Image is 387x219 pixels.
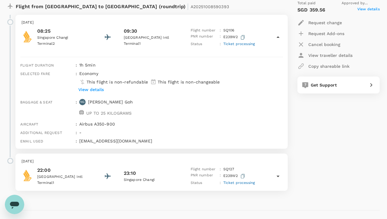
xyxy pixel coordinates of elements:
[37,28,92,35] p: 08:25
[21,20,282,26] p: [DATE]
[124,35,178,41] p: [GEOGRAPHIC_DATA] Intl
[191,4,229,9] span: A20251008590393
[73,136,77,144] div: :
[20,72,50,76] span: Selected fare
[220,180,221,186] p: :
[21,169,34,181] img: Singapore Airlines
[357,6,380,14] span: View details
[308,52,353,58] p: View traveller details
[37,167,92,174] p: 22:00
[37,180,92,186] p: Terminal 1
[37,174,92,180] p: [GEOGRAPHIC_DATA] Intl
[158,79,220,85] p: This flight is non-changeable
[21,159,282,165] p: [DATE]
[223,181,255,185] span: Ticket processing
[37,41,92,47] p: Terminal 2
[191,34,217,41] p: PNR number
[5,195,24,214] iframe: Button to launch messaging window
[78,87,104,93] p: View details
[187,2,189,11] span: |
[223,28,234,34] p: SQ 106
[308,41,340,47] p: Cancel booking
[220,41,221,47] p: :
[77,127,283,136] div: -
[73,68,77,96] div: :
[73,127,77,136] div: :
[297,61,349,72] button: Copy shareable link
[86,110,132,116] p: UP TO 25 KILOGRAMS
[73,96,77,119] div: :
[79,110,84,115] img: baggage-icon
[16,0,229,11] p: Flight from [GEOGRAPHIC_DATA] to [GEOGRAPHIC_DATA] (roundtrip)
[87,79,148,85] p: This flight is non-refundable
[73,60,77,68] div: :
[311,83,337,87] span: Get Support
[297,17,342,28] button: Request change
[297,6,326,14] p: SGD 359.56
[79,138,283,144] p: [EMAIL_ADDRESS][DOMAIN_NAME]
[20,63,54,67] span: Flight duration
[20,131,62,135] span: Additional request
[77,119,283,127] div: Airbus A350-900
[223,166,234,172] p: SQ 127
[308,31,344,37] p: Request Add-ons
[79,70,98,77] p: economy
[223,42,255,46] span: Ticket processing
[124,41,178,47] p: Terminal 1
[21,31,34,43] img: Singapore Airlines
[124,170,136,177] p: 23:10
[191,28,217,34] p: Flight number
[20,122,38,126] span: Aircraft
[220,28,221,34] p: :
[191,180,217,186] p: Status
[73,119,77,127] div: :
[342,0,380,6] span: Approved by
[79,62,283,68] p: 1h 5min
[220,172,221,180] p: :
[220,34,221,41] p: :
[20,100,52,104] span: Baggage & seat
[308,20,342,26] p: Request change
[297,28,344,39] button: Request Add-ons
[191,172,217,180] p: PNR number
[297,50,353,61] button: View traveller details
[124,177,178,183] p: Singapore Changi
[308,63,349,69] p: Copy shareable link
[80,100,84,104] p: NG
[77,85,105,94] button: View details
[37,35,92,41] p: Singapore Changi
[220,166,221,172] p: :
[223,172,246,180] p: E239W2
[20,139,44,143] span: Email used
[297,39,340,50] button: Cancel booking
[223,34,246,41] p: E239W2
[88,99,133,105] p: [PERSON_NAME] Goh
[297,0,316,6] span: Total paid
[124,28,137,35] p: 09:30
[191,41,217,47] p: Status
[191,166,217,172] p: Flight number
